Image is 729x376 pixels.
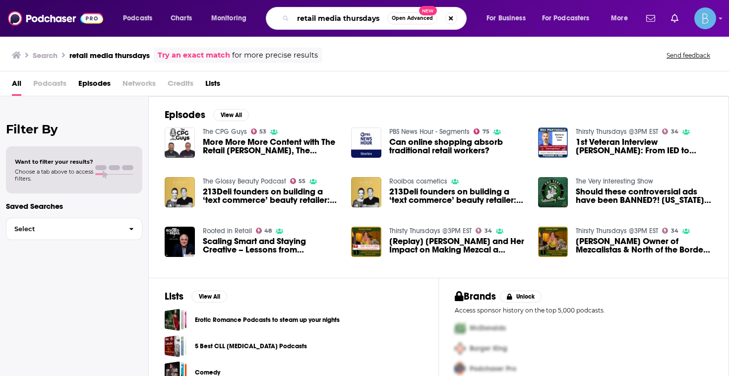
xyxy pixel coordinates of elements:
[293,10,387,26] input: Search podcasts, credits, & more...
[165,109,249,121] a: EpisodesView All
[389,237,526,254] span: [Replay] [PERSON_NAME] and Her Impact on Making Mezcal a Popular Agave Spirit - A True Grit Story...
[576,188,713,204] span: Should these controversial ads have been BANNED?! [US_STATE] Men Radio Hosts don't get enough sle...
[455,307,713,314] p: Access sponsor history on the top 5,000 podcasts.
[259,129,266,134] span: 53
[536,10,604,26] button: open menu
[576,177,653,186] a: The Very Interesting Show
[69,51,150,60] h3: retail media thursdays
[662,128,678,134] a: 34
[485,229,492,233] span: 34
[576,237,713,254] a: Susan Coss Owner of Mezcalistas & North of the Border Adventures
[165,335,187,357] a: 5 Best CLL Leukemia Podcasts
[164,10,198,26] a: Charts
[576,237,713,254] span: [PERSON_NAME] Owner of Mezcalistas & North of the Border Adventures
[451,318,470,338] img: First Pro Logo
[389,177,447,186] a: Rooibos cosmetics
[389,138,526,155] a: Can online shopping absorb traditional retail workers?
[195,341,307,352] a: 5 Best CLL [MEDICAL_DATA] Podcasts
[470,324,506,332] span: McDonalds
[122,75,156,96] span: Networks
[232,50,318,61] span: for more precise results
[576,188,713,204] a: Should these controversial ads have been BANNED?! Florida Men Radio Hosts don't get enough sleep ...
[538,177,568,207] img: Should these controversial ads have been BANNED?! Florida Men Radio Hosts don't get enough sleep ...
[671,229,678,233] span: 34
[165,177,195,207] img: 213Deli founders on building a ‘text commerce’ beauty retailer: ‘Nobody wants to download an app’
[165,127,195,158] img: More More More Content with The Retail Media Minute, The Gildenberg Omnicomment & The CPG Scoop
[203,138,340,155] span: More More More Content with The Retail [PERSON_NAME], The [PERSON_NAME] Omnicomment & The CPG Scoop
[203,188,340,204] a: 213Deli founders on building a ‘text commerce’ beauty retailer: ‘Nobody wants to download an app’
[486,11,526,25] span: For Business
[538,127,568,158] img: 1st Veteran Interview Eric Martindale: From IED to Media Omnichannel Guru and how this Niche can ...
[165,227,195,257] img: Scaling Smart and Staying Creative – Lessons from Ari’s Pantry
[611,11,628,25] span: More
[165,109,205,121] h2: Episodes
[256,228,272,234] a: 48
[576,138,713,155] a: 1st Veteran Interview Eric Martindale: From IED to Media Omnichannel Guru and how this Niche can ...
[662,228,678,234] a: 34
[171,11,192,25] span: Charts
[542,11,590,25] span: For Podcasters
[15,168,93,182] span: Choose a tab above to access filters.
[205,75,220,96] span: Lists
[500,291,542,303] button: Unlock
[351,127,381,158] img: Can online shopping absorb traditional retail workers?
[158,50,230,61] a: Try an exact match
[474,128,489,134] a: 75
[165,309,187,331] a: Erotic Romance Podcasts to steam up your nights
[33,51,58,60] h3: Search
[483,129,489,134] span: 75
[392,16,433,21] span: Open Advanced
[351,177,381,207] img: 213Deli founders on building a ‘text commerce’ beauty retailer: ‘Nobody wants to download an app’
[389,188,526,204] a: 213Deli founders on building a ‘text commerce’ beauty retailer: ‘Nobody wants to download an app’
[165,290,227,303] a: ListsView All
[168,75,193,96] span: Credits
[6,122,142,136] h2: Filter By
[33,75,66,96] span: Podcasts
[123,11,152,25] span: Podcasts
[480,10,538,26] button: open menu
[667,10,682,27] a: Show notifications dropdown
[251,128,267,134] a: 53
[694,7,716,29] span: Logged in as BLASTmedia
[203,177,286,186] a: The Glossy Beauty Podcast
[538,227,568,257] img: Susan Coss Owner of Mezcalistas & North of the Border Adventures
[694,7,716,29] img: User Profile
[15,158,93,165] span: Want to filter your results?
[664,51,713,60] button: Send feedback
[642,10,659,27] a: Show notifications dropdown
[12,75,21,96] a: All
[576,138,713,155] span: 1st Veteran Interview [PERSON_NAME]: From IED to Media [PERSON_NAME] and how this Niche can incre...
[213,109,249,121] button: View All
[6,226,121,232] span: Select
[6,218,142,240] button: Select
[203,227,252,235] a: Rooted in Retail
[451,338,470,359] img: Second Pro Logo
[299,179,305,184] span: 55
[470,344,507,353] span: Burger King
[604,10,640,26] button: open menu
[290,178,306,184] a: 55
[191,291,227,303] button: View All
[351,227,381,257] img: [Replay] Susan Coss and Her Impact on Making Mezcal a Popular Agave Spirit - A True Grit Story wi...
[116,10,165,26] button: open menu
[419,6,437,15] span: New
[275,7,476,30] div: Search podcasts, credits, & more...
[694,7,716,29] button: Show profile menu
[203,237,340,254] a: Scaling Smart and Staying Creative – Lessons from Ari’s Pantry
[78,75,111,96] a: Episodes
[576,227,658,235] a: Thirsty Thursdays @3PM EST
[476,228,492,234] a: 34
[387,12,437,24] button: Open AdvancedNew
